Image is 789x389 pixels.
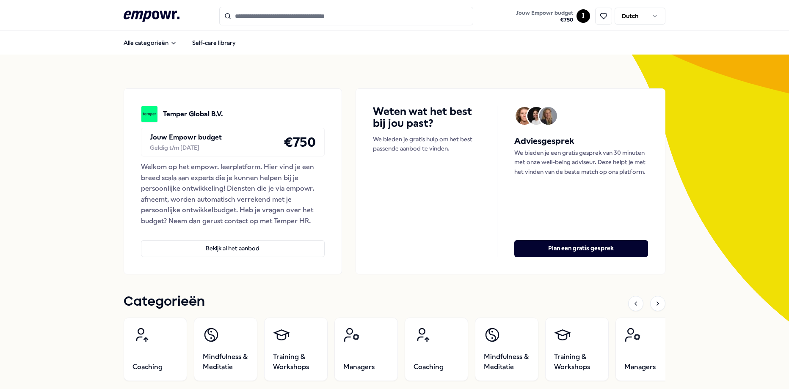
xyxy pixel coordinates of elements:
[513,7,577,25] a: Jouw Empowr budget€750
[141,106,158,123] img: Temper Global B.V.
[194,318,257,381] a: Mindfulness & Meditatie
[219,7,473,25] input: Search for products, categories or subcategories
[124,318,187,381] a: Coaching
[624,362,656,372] span: Managers
[273,352,319,372] span: Training & Workshops
[117,34,184,51] button: Alle categorieën
[284,131,316,153] h4: € 750
[132,362,163,372] span: Coaching
[514,8,575,25] button: Jouw Empowr budget€750
[514,148,648,176] p: We bieden je een gratis gesprek van 30 minuten met onze well-being adviseur. Deze helpt je met he...
[141,240,325,257] button: Bekijk al het aanbod
[545,318,609,381] a: Training & Workshops
[615,318,679,381] a: Managers
[475,318,538,381] a: Mindfulness & Meditatie
[343,362,375,372] span: Managers
[150,143,222,152] div: Geldig t/m [DATE]
[117,34,243,51] nav: Main
[516,107,533,125] img: Avatar
[373,106,480,129] h4: Weten wat het best bij jou past?
[264,318,328,381] a: Training & Workshops
[185,34,243,51] a: Self-care library
[150,132,222,143] p: Jouw Empowr budget
[373,134,480,153] p: We bieden je gratis hulp om het best passende aanbod te vinden.
[527,107,545,125] img: Avatar
[577,9,590,23] button: I
[124,291,205,312] h1: Categorieën
[516,10,573,16] span: Jouw Empowr budget
[514,134,648,148] h5: Adviesgesprek
[163,109,223,120] p: Temper Global B.V.
[539,107,557,125] img: Avatar
[516,16,573,23] span: € 750
[554,352,600,372] span: Training & Workshops
[141,227,325,257] a: Bekijk al het aanbod
[203,352,248,372] span: Mindfulness & Meditatie
[334,318,398,381] a: Managers
[141,162,325,227] div: Welkom op het empowr. leerplatform. Hier vind je een breed scala aan experts die je kunnen helpen...
[414,362,444,372] span: Coaching
[484,352,530,372] span: Mindfulness & Meditatie
[514,240,648,257] button: Plan een gratis gesprek
[405,318,468,381] a: Coaching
